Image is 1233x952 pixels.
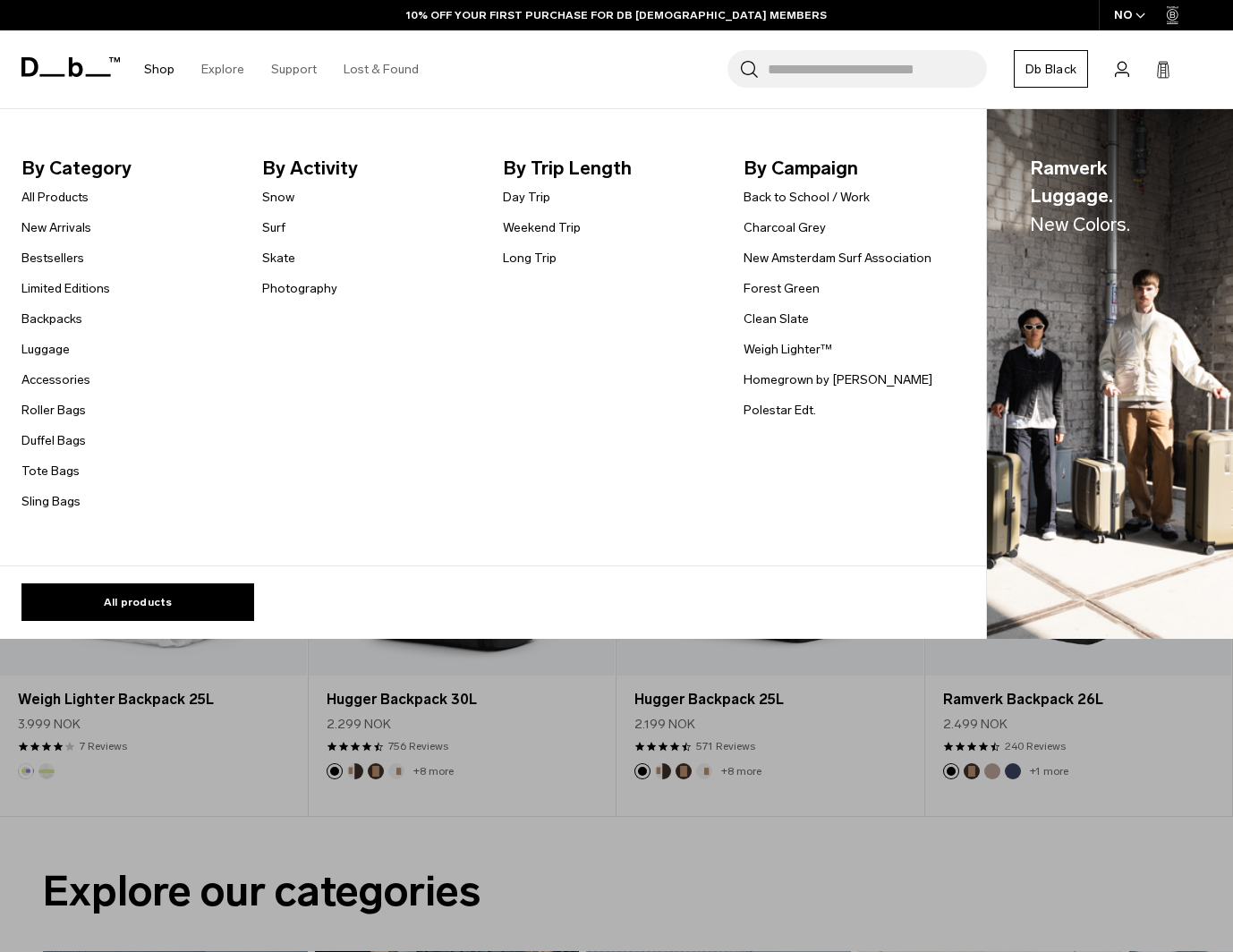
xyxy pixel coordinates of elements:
a: Homegrown by [PERSON_NAME] [744,370,932,389]
a: Long Trip [503,249,557,268]
a: Explore [201,38,244,101]
a: Db Black [1014,50,1088,88]
a: Bestsellers [21,249,84,268]
a: Snow [262,188,294,207]
a: Accessories [21,370,90,389]
a: All Products [21,188,89,207]
a: Surf [262,218,285,237]
img: Db [987,109,1233,640]
a: Limited Editions [21,279,110,298]
span: By Activity [262,154,474,183]
a: Lost & Found [344,38,419,101]
a: Day Trip [503,188,550,207]
a: Duffel Bags [21,431,86,450]
a: All products [21,583,254,621]
a: Ramverk Luggage.New Colors. Db [987,109,1233,640]
a: Photography [262,279,337,298]
span: By Trip Length [503,154,715,183]
a: Skate [262,249,295,268]
a: New Amsterdam Surf Association [744,249,931,268]
a: Backpacks [21,310,82,328]
span: By Campaign [744,154,956,183]
a: Polestar Edt. [744,401,816,420]
a: Forest Green [744,279,820,298]
span: New Colors. [1030,213,1130,235]
a: Weekend Trip [503,218,581,237]
span: Ramverk Luggage. [1030,154,1190,239]
nav: Main Navigation [131,30,432,108]
a: Back to School / Work [744,188,870,207]
a: Clean Slate [744,310,809,328]
a: Luggage [21,340,70,359]
a: Tote Bags [21,462,80,480]
a: Support [271,38,317,101]
span: By Category [21,154,234,183]
a: New Arrivals [21,218,91,237]
a: Shop [144,38,174,101]
a: Weigh Lighter™ [744,340,832,359]
a: 10% OFF YOUR FIRST PURCHASE FOR DB [DEMOGRAPHIC_DATA] MEMBERS [406,7,827,23]
a: Charcoal Grey [744,218,826,237]
a: Roller Bags [21,401,86,420]
a: Sling Bags [21,492,81,511]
